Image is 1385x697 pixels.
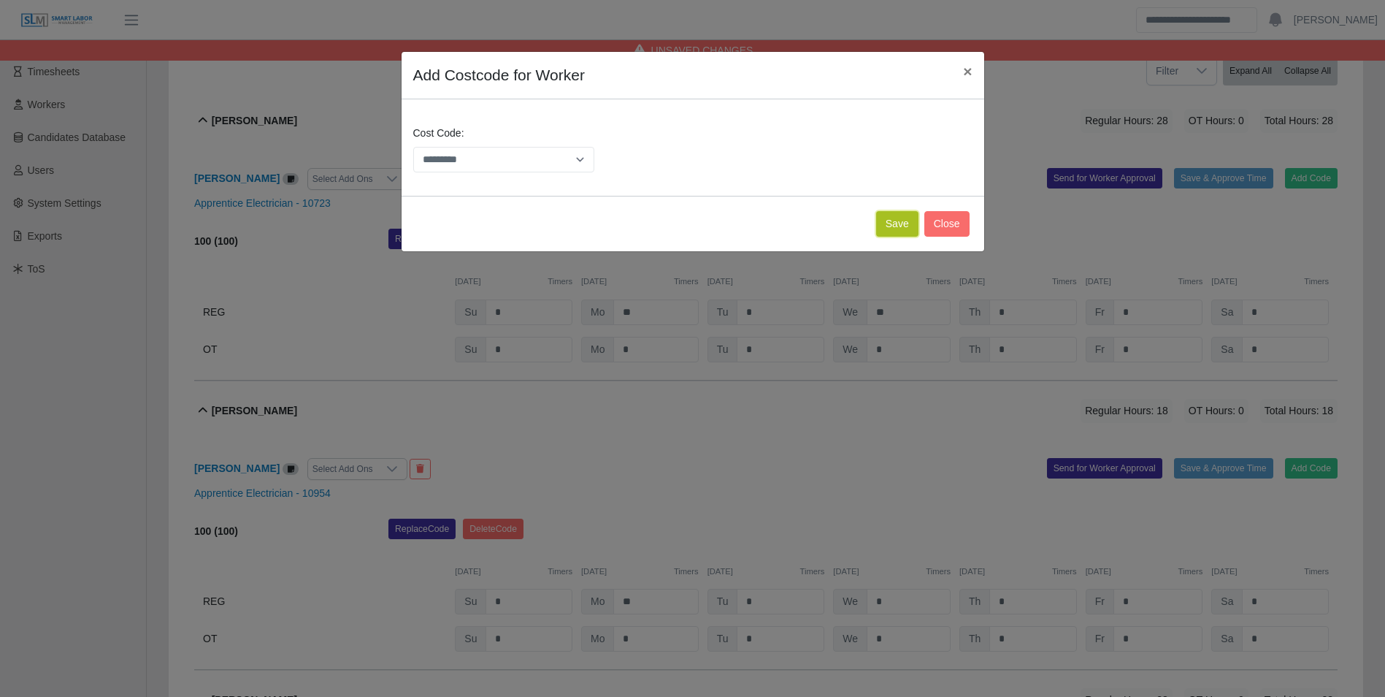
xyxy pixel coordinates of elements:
[963,63,972,80] span: ×
[951,52,983,91] button: Close
[924,211,970,237] button: Close
[876,211,918,237] button: Save
[413,64,585,87] h4: Add Costcode for Worker
[413,126,464,141] label: Cost Code:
